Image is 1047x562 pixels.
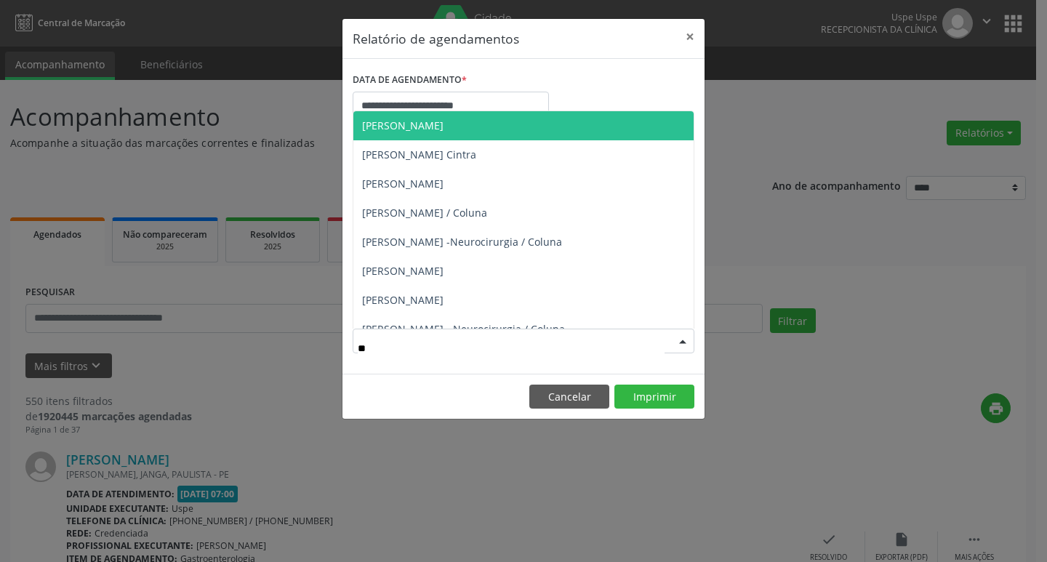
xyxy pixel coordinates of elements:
[529,385,609,409] button: Cancelar
[353,69,467,92] label: DATA DE AGENDAMENTO
[362,322,565,336] span: [PERSON_NAME] - Neurocirurgia / Coluna
[675,19,705,55] button: Close
[614,385,694,409] button: Imprimir
[362,148,476,161] span: [PERSON_NAME] Cintra
[362,235,562,249] span: [PERSON_NAME] -Neurocirurgia / Coluna
[353,29,519,48] h5: Relatório de agendamentos
[362,293,444,307] span: [PERSON_NAME]
[362,119,444,132] span: [PERSON_NAME]
[362,177,444,190] span: [PERSON_NAME]
[362,206,487,220] span: [PERSON_NAME] / Coluna
[362,264,444,278] span: [PERSON_NAME]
